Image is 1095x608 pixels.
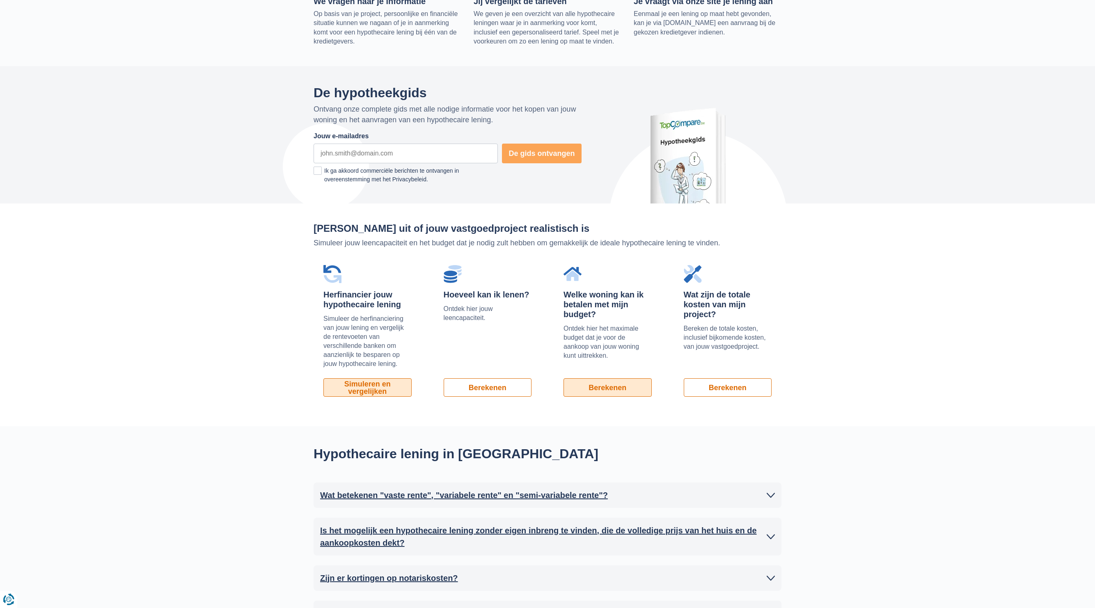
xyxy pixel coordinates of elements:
a: Wat betekenen "vaste rente", "variabele rente" en "semi-variabele rente"? [320,489,775,501]
label: Ik ga akkoord commerciële berichten te ontvangen in overeenstemming met het Privacybeleid. [314,167,498,184]
p: Simuleer de herfinanciering van jouw lening en vergelijk de rentevoeten van verschillende banken ... [323,314,412,368]
a: Berekenen [564,378,652,397]
div: Welke woning kan ik betalen met mijn budget? [564,290,652,319]
p: We geven je een overzicht van alle hypothecaire leningen waar je in aanmerking voor komt, inclusi... [474,9,621,46]
h2: Zijn er kortingen op notariskosten? [320,572,458,584]
div: Herfinancier jouw hypothecaire lening [323,290,412,309]
label: Jouw e-mailadres [314,132,369,141]
img: De hypotheekgids [642,103,733,203]
a: Simuleren en vergelijken [323,378,412,397]
h2: Is het mogelijk een hypothecaire lening zonder eigen inbreng te vinden, die de volledige prijs va... [320,524,767,549]
div: Wat zijn de totale kosten van mijn project? [684,290,772,319]
h2: Hypothecaire lening in [GEOGRAPHIC_DATA] [314,446,621,462]
p: Simuleer jouw leencapaciteit en het budget dat je nodig zult hebben om gemakkelijk de ideale hypo... [314,238,781,249]
a: Is het mogelijk een hypothecaire lening zonder eigen inbreng te vinden, die de volledige prijs va... [320,524,775,549]
p: Ontdek hier het maximale budget dat je voor de aankoop van jouw woning kunt uittrekken. [564,324,652,360]
img: Herfinancier jouw hypothecaire lening [323,265,341,283]
h2: De hypotheekgids [314,86,582,100]
p: Ontvang onze complete gids met alle nodige informatie voor het kopen van jouw woning en het aanvr... [314,104,582,125]
a: Berekenen [684,378,772,397]
a: Zijn er kortingen op notariskosten? [320,572,775,584]
button: De gids ontvangen [502,144,581,163]
p: Ontdek hier jouw leencapaciteit. [444,304,532,322]
h2: [PERSON_NAME] uit of jouw vastgoedproject realistisch is [314,223,781,234]
a: Berekenen [444,378,532,397]
img: Wat zijn de totale kosten van mijn project? [684,265,702,283]
div: Hoeveel kan ik lenen? [444,290,532,299]
img: Welke woning kan ik betalen met mijn budget? [564,265,582,283]
p: Bereken de totale kosten, inclusief bijkomende kosten, van jouw vastgoedproject. [684,324,772,351]
h2: Wat betekenen "vaste rente", "variabele rente" en "semi-variabele rente"? [320,489,608,501]
img: Hoeveel kan ik lenen? [444,265,462,283]
p: Eenmaal je een lening op maat hebt gevonden, kan je via [DOMAIN_NAME] een aanvraag bij de gekozen... [634,9,781,37]
p: Op basis van je project, persoonlijke en financiële situatie kunnen we nagaan of je in aanmerking... [314,9,461,46]
input: john.smith@domain.com [314,144,498,163]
